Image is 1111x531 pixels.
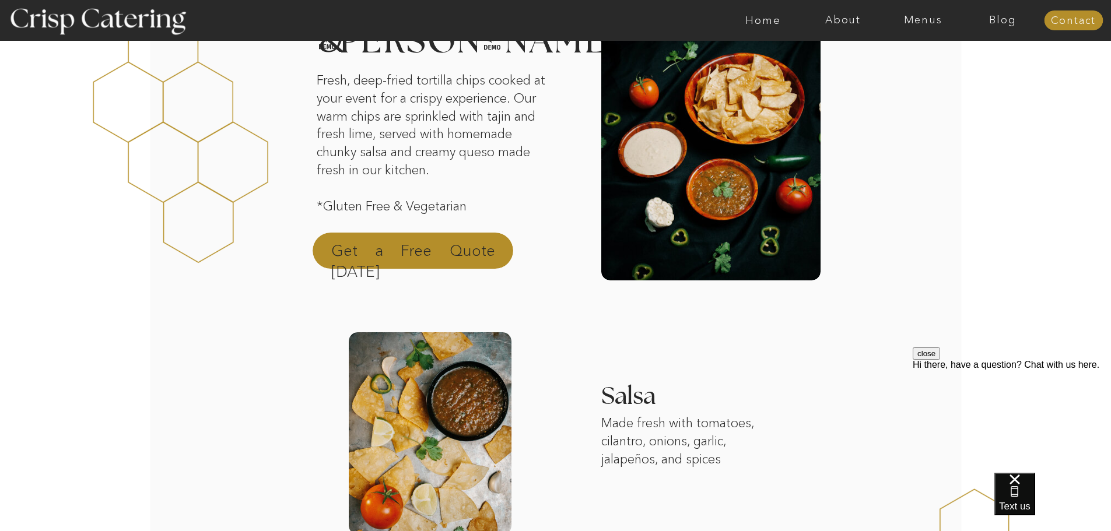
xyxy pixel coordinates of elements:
[723,15,803,26] a: Home
[994,473,1111,531] iframe: podium webchat widget bubble
[883,15,963,26] a: Menus
[803,15,883,26] a: About
[913,347,1111,487] iframe: podium webchat widget prompt
[319,24,544,59] h2: &
[601,414,776,481] p: Made fresh with tomatoes, cilantro, onions, garlic, jalapeños, and spices
[601,385,795,396] h3: Salsa
[331,240,495,268] a: Get a Free Quote [DATE]
[317,72,547,254] p: Fresh, deep-fried tortilla chips cooked at your event for a crispy experience. Our warm chips are...
[963,15,1043,26] a: Blog
[1044,15,1103,27] a: Contact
